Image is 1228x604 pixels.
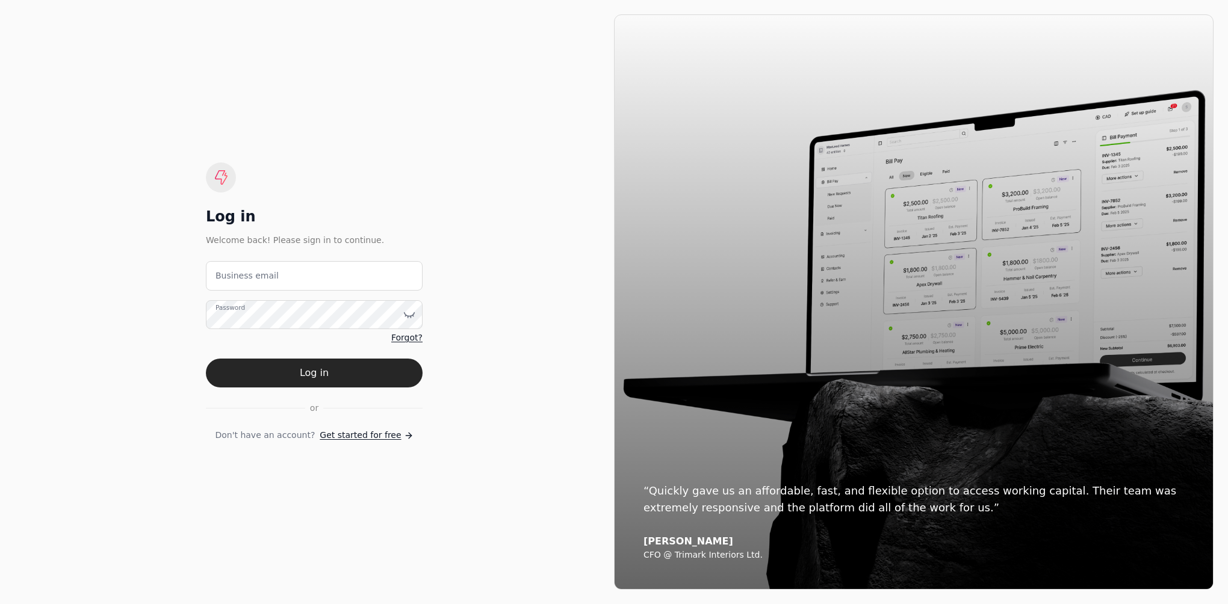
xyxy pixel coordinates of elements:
[216,270,279,282] label: Business email
[206,233,423,247] div: Welcome back! Please sign in to continue.
[643,535,1184,547] div: [PERSON_NAME]
[206,359,423,387] button: Log in
[391,331,423,344] a: Forgot?
[216,303,245,312] label: Password
[215,429,315,442] span: Don't have an account?
[206,207,423,226] div: Log in
[310,402,318,414] span: or
[320,429,413,442] a: Get started for free
[320,429,401,442] span: Get started for free
[643,482,1184,516] div: “Quickly gave us an affordable, fast, and flexible option to access working capital. Their team w...
[643,550,1184,561] div: CFO @ Trimark Interiors Ltd.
